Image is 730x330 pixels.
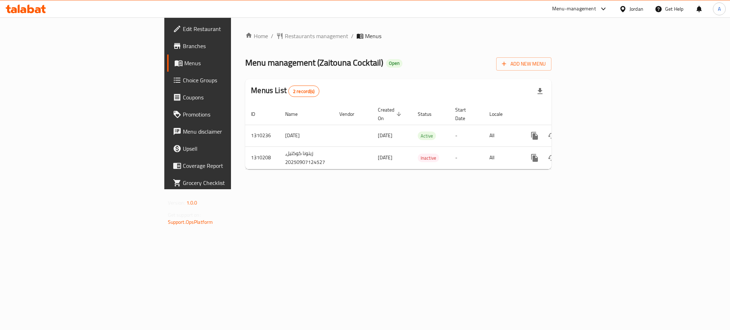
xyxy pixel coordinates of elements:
span: Promotions [183,110,281,119]
a: Menus [167,55,286,72]
a: Menu disclaimer [167,123,286,140]
span: Grocery Checklist [183,179,281,187]
td: [DATE] [279,125,334,146]
a: Restaurants management [276,32,348,40]
span: Created On [378,105,403,123]
span: Inactive [418,154,439,162]
h2: Menus List [251,85,319,97]
span: Restaurants management [285,32,348,40]
span: 1.0.0 [186,198,197,207]
span: Branches [183,42,281,50]
button: more [526,127,543,144]
div: Export file [531,83,549,100]
span: Get support on: [168,210,201,220]
span: Choice Groups [183,76,281,84]
span: Name [285,110,307,118]
a: Choice Groups [167,72,286,89]
div: Menu-management [552,5,596,13]
button: more [526,149,543,166]
span: Active [418,132,436,140]
span: Menu management ( Zaitouna Cocktail ) [245,55,383,71]
td: زيتونا كوكتيل, 20250907124527 [279,146,334,169]
a: Edit Restaurant [167,20,286,37]
span: Coverage Report [183,161,281,170]
span: Menu disclaimer [183,127,281,136]
a: Grocery Checklist [167,174,286,191]
span: 2 record(s) [289,88,319,95]
td: - [449,146,484,169]
a: Branches [167,37,286,55]
li: / [351,32,354,40]
div: Open [386,59,402,68]
span: Start Date [455,105,475,123]
td: All [484,146,520,169]
span: Coupons [183,93,281,102]
span: Version: [168,198,185,207]
td: All [484,125,520,146]
a: Support.OpsPlatform [168,217,213,227]
span: Status [418,110,441,118]
button: Change Status [543,149,560,166]
span: Locale [489,110,512,118]
button: Change Status [543,127,560,144]
td: - [449,125,484,146]
span: Menus [184,59,281,67]
a: Coverage Report [167,157,286,174]
span: Vendor [339,110,364,118]
span: Open [386,60,402,66]
div: Total records count [288,86,319,97]
span: [DATE] [378,131,392,140]
span: ID [251,110,264,118]
nav: breadcrumb [245,32,551,40]
span: Edit Restaurant [183,25,281,33]
button: Add New Menu [496,57,551,71]
table: enhanced table [245,103,600,169]
span: Upsell [183,144,281,153]
a: Coupons [167,89,286,106]
span: Add New Menu [502,60,546,68]
th: Actions [520,103,600,125]
div: Active [418,132,436,140]
div: Jordan [629,5,643,13]
a: Promotions [167,106,286,123]
span: A [718,5,721,13]
span: Menus [365,32,381,40]
span: [DATE] [378,153,392,162]
a: Upsell [167,140,286,157]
